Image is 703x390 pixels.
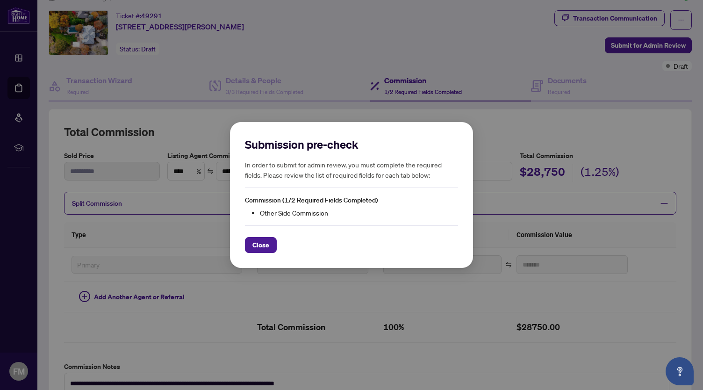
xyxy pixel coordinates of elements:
li: Other Side Commission [260,208,458,218]
h5: In order to submit for admin review, you must complete the required fields. Please review the lis... [245,159,458,180]
button: Close [245,237,277,253]
h2: Submission pre-check [245,137,458,152]
span: Close [252,238,269,253]
button: Open asap [666,357,694,385]
span: Commission (1/2 Required Fields Completed) [245,196,378,204]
